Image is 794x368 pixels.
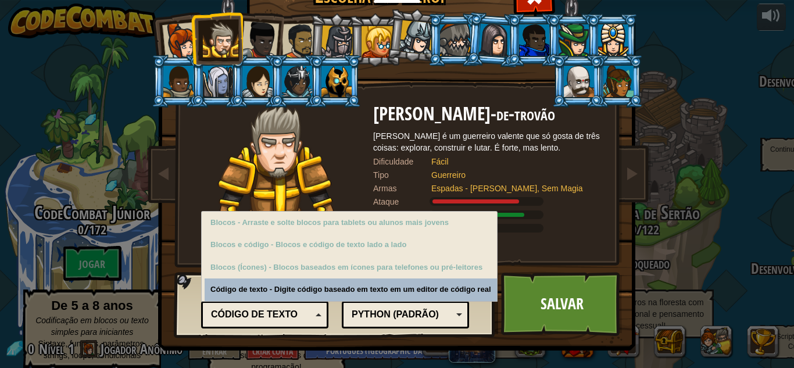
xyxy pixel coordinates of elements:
[431,184,583,193] font: Espadas - [PERSON_NAME], Sem Magia
[210,263,482,271] font: Blocos (Ícones) - Blocos baseados em ícones para telefones ou pré-leitores
[507,13,559,66] li: Gordon o Inabalável
[230,55,282,108] li: Illia Forja-escudo
[373,209,606,221] div: Obtem 140% das pessoas envolvidas Guerreiro saúde da armadura.
[373,184,396,193] font: Armas
[373,196,431,208] div: Ataque
[431,157,449,166] font: Fácil
[210,285,491,294] font: Código de texto - Digite código baseado em texto em um editor de código real
[373,131,600,152] font: [PERSON_NAME] é um guerreiro valente que só gosta de três coisas: explorar, construir e lutar. É ...
[352,309,439,319] font: Python (Padrão)
[541,293,584,314] font: Salvar
[546,13,599,66] li: Naria da Folha
[373,209,431,221] div: Vida
[191,55,243,108] li: Criptomoeda Nalfar
[149,11,206,68] li: Capitã Anya Weston
[552,55,604,108] li: Okar Pisoteiro
[151,55,203,108] li: Arryn, Muralha de Pedra
[373,101,555,126] font: [PERSON_NAME]-de-trovão
[218,104,335,264] img: knight-pose.png
[174,272,498,338] img: language-selector-background.png
[308,12,363,68] li: Amara Cabeça de Flecha
[586,13,638,66] li: Pender Spellbane
[466,12,521,68] li: Omarn Brewstone
[191,12,243,65] li: Sir Tharin Punho-de-trovão
[385,6,443,65] li: Hattori Hanzo
[210,240,406,249] font: Blocos e código - Blocos e código de texto lado a lado
[205,234,497,256] div: Suportado apenas no CodeCombat Junior
[269,13,323,67] li: Alejandro o Duelista
[373,196,606,208] div: Retira 120% das pessoas envolvidas no Guerreiro dano da arma.
[211,309,298,319] font: Código de texto
[373,157,413,166] font: Dificuldade
[591,55,643,108] li: Zana Woodheart
[349,13,401,66] li: Srta Hushbaum
[205,256,497,279] div: Suportado apenas no CodeCombat Junior
[373,170,389,180] font: Tipo
[270,55,322,108] li: Usara Mestre Feiticeira
[228,9,285,66] li: Dama Ida Justheart
[205,212,497,234] div: Suportado apenas no CodeCombat Junior
[309,55,362,108] li: Ritic o Gélido
[431,170,466,180] font: Guerreiro
[428,13,480,66] li: Senick Garra de Aço
[210,218,449,227] font: Blocos - Arraste e solte blocos para tablets ou alunos mais jovens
